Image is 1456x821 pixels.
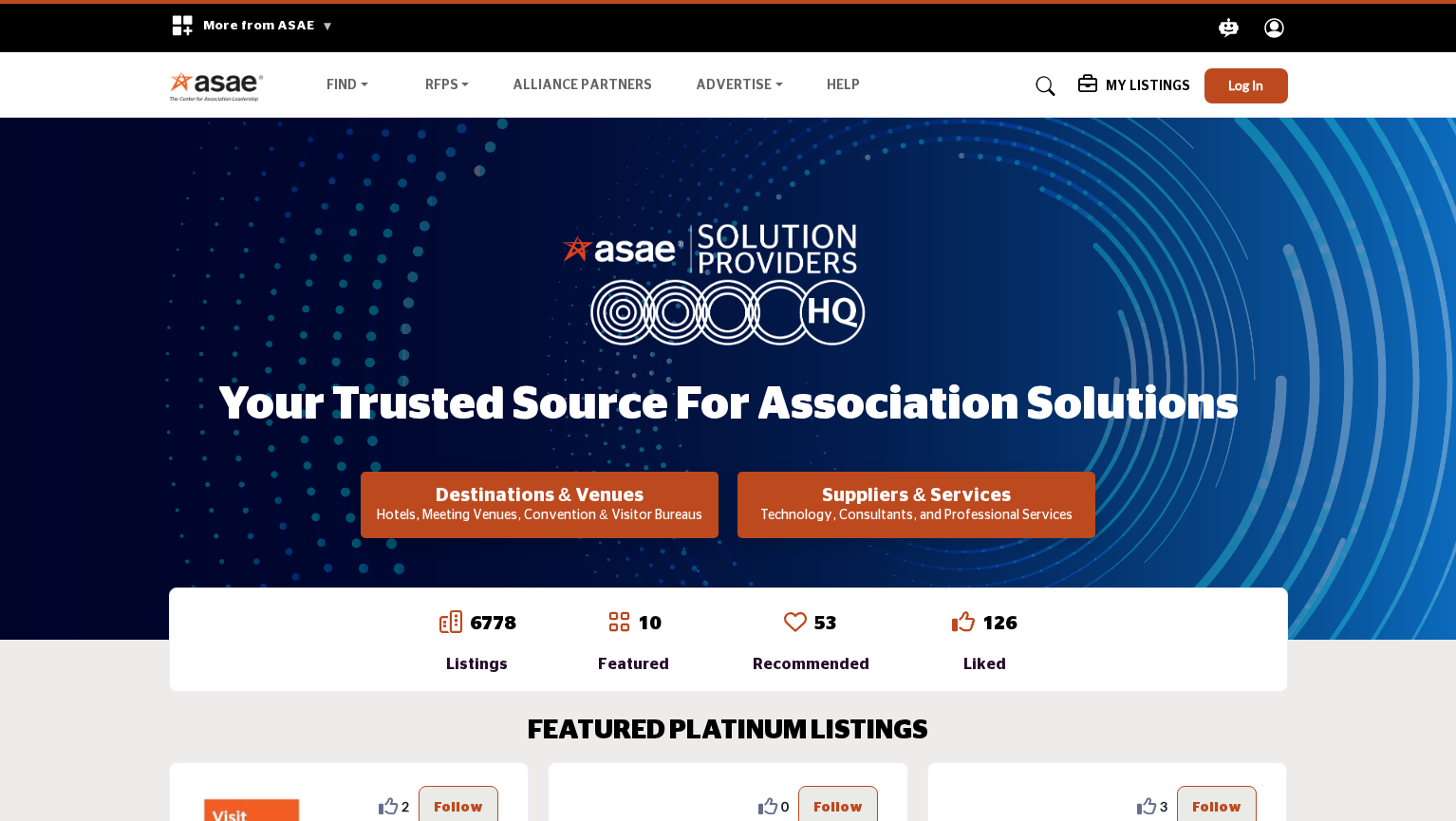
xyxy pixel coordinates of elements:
p: Follow [813,796,863,817]
img: Site Logo [169,70,274,102]
p: Follow [434,796,483,817]
h2: Suppliers & Services [743,484,1090,507]
h2: Destinations & Venues [366,484,713,507]
a: 126 [982,614,1017,633]
p: Follow [1192,796,1241,817]
div: Featured [598,653,669,676]
a: RFPs [412,73,483,100]
a: Find [313,73,382,100]
div: Listings [439,653,515,676]
h5: My Listings [1106,78,1190,95]
a: 6778 [470,614,515,633]
span: 2 [401,796,409,816]
span: Log In [1228,77,1263,93]
a: Go to Featured [607,610,630,637]
img: image [562,219,894,345]
p: Hotels, Meeting Venues, Convention & Visitor Bureaus [366,507,713,526]
button: Destinations & Venues Hotels, Meeting Venues, Convention & Visitor Bureaus [361,472,719,538]
div: Liked [952,653,1017,676]
button: Log In [1204,68,1288,103]
a: Go to Recommended [784,610,807,637]
h2: FEATURED PLATINUM LISTINGS [528,716,928,748]
button: Suppliers & Services Technology, Consultants, and Professional Services [737,472,1095,538]
span: 3 [1160,796,1167,816]
i: Go to Liked [952,610,975,633]
div: My Listings [1078,75,1190,98]
a: 53 [814,614,837,633]
span: More from ASAE [203,19,333,32]
p: Technology, Consultants, and Professional Services [743,507,1090,526]
a: Help [827,79,860,92]
a: Search [1017,71,1068,102]
a: Alliance Partners [513,79,652,92]
h1: Your Trusted Source for Association Solutions [218,376,1239,435]
a: 10 [638,614,661,633]
a: Advertise [682,73,796,100]
div: Recommended [753,653,869,676]
span: 0 [781,796,789,816]
div: More from ASAE [159,4,345,52]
